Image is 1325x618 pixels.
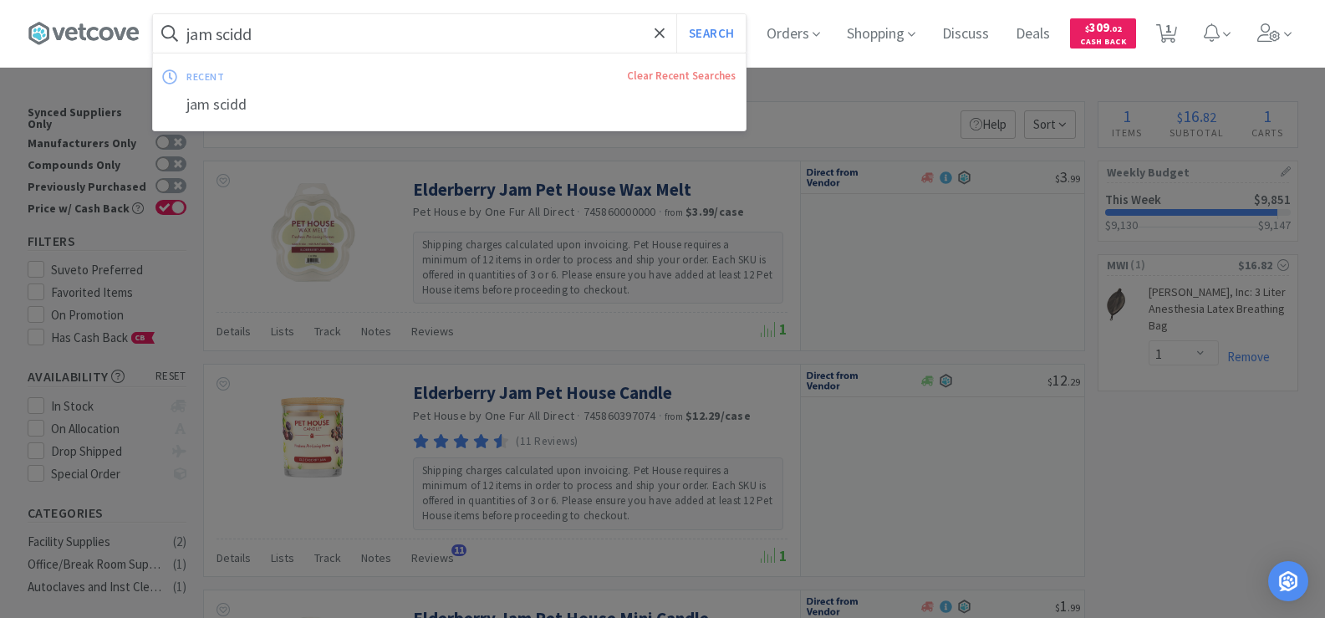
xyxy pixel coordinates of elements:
[186,64,426,89] div: recent
[1149,28,1184,43] a: 1
[153,89,746,120] div: jam scidd
[935,27,996,42] a: Discuss
[1080,38,1126,49] span: Cash Back
[1268,561,1308,601] div: Open Intercom Messenger
[1070,11,1136,56] a: $309.02Cash Back
[1085,23,1089,34] span: $
[1009,27,1057,42] a: Deals
[1109,23,1122,34] span: . 02
[1085,19,1122,35] span: 309
[676,14,746,53] button: Search
[153,14,746,53] input: Search by item, sku, manufacturer, ingredient, size...
[627,69,736,83] a: Clear Recent Searches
